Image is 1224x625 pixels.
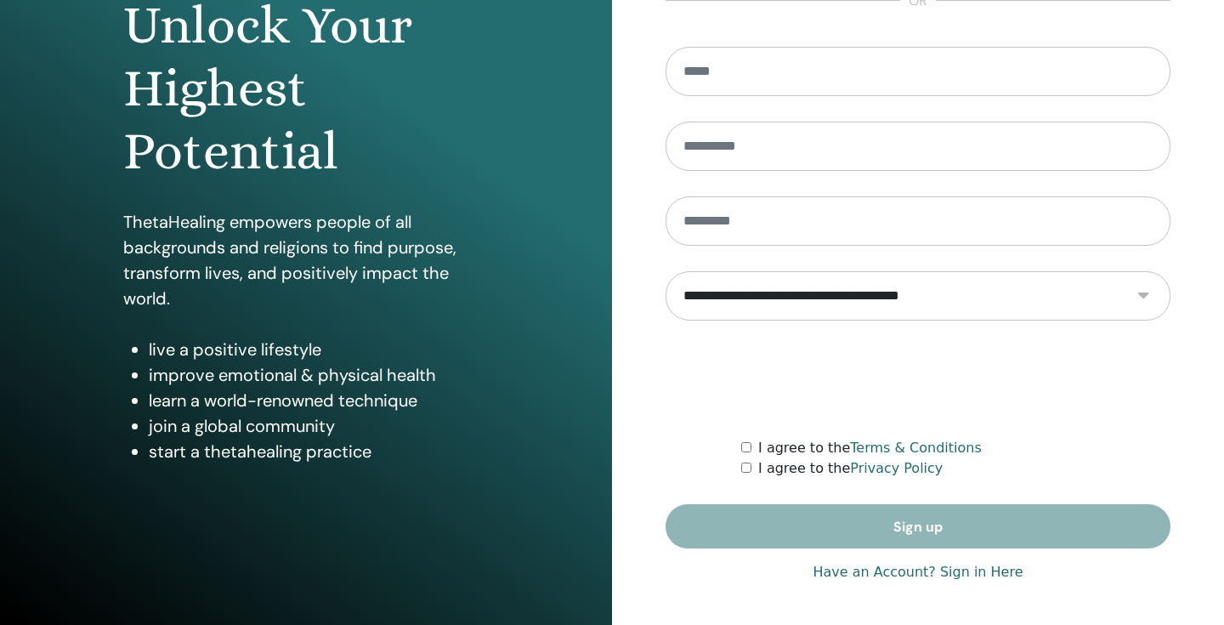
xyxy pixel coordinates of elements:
a: Terms & Conditions [850,440,981,456]
li: join a global community [149,413,489,439]
li: learn a world-renowned technique [149,388,489,413]
label: I agree to the [758,458,943,479]
a: Have an Account? Sign in Here [813,562,1023,582]
iframe: reCAPTCHA [789,346,1047,412]
label: I agree to the [758,438,982,458]
li: improve emotional & physical health [149,362,489,388]
a: Privacy Policy [850,460,943,476]
p: ThetaHealing empowers people of all backgrounds and religions to find purpose, transform lives, a... [123,209,489,311]
li: live a positive lifestyle [149,337,489,362]
li: start a thetahealing practice [149,439,489,464]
